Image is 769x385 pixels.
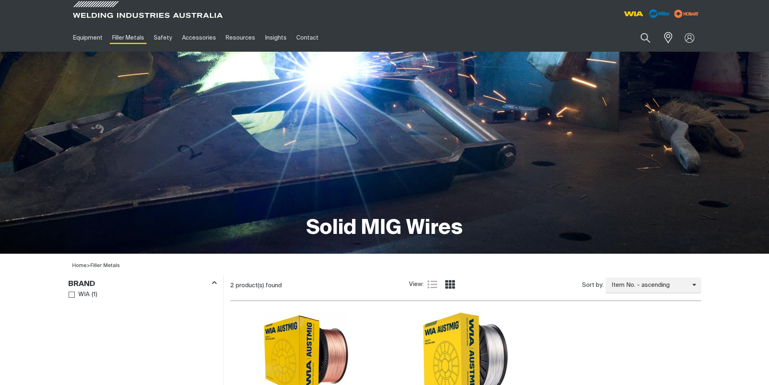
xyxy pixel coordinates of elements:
[68,24,543,52] nav: Main
[78,290,90,299] span: WIA
[672,8,701,20] img: miller
[177,24,221,52] a: Accessories
[582,281,603,290] span: Sort by:
[69,289,216,300] ul: Brand
[291,24,323,52] a: Contact
[87,263,90,268] span: >
[427,280,437,289] a: List view
[221,24,260,52] a: Resources
[107,24,149,52] a: Filler Metals
[68,24,107,52] a: Equipment
[230,275,701,296] section: Product list controls
[632,28,659,47] button: Search products
[149,24,177,52] a: Safety
[69,289,90,300] a: WIA
[90,263,120,268] a: Filler Metals
[72,263,87,268] a: Home
[68,275,217,301] aside: Filters
[409,280,423,289] span: View:
[306,215,463,242] h1: Solid MIG Wires
[236,282,282,288] span: product(s) found
[260,24,291,52] a: Insights
[230,282,409,290] div: 2
[606,281,692,290] span: Item No. - ascending
[68,280,95,289] h3: Brand
[68,278,217,289] div: Brand
[92,290,97,299] span: ( 1 )
[621,28,659,47] input: Product name or item number...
